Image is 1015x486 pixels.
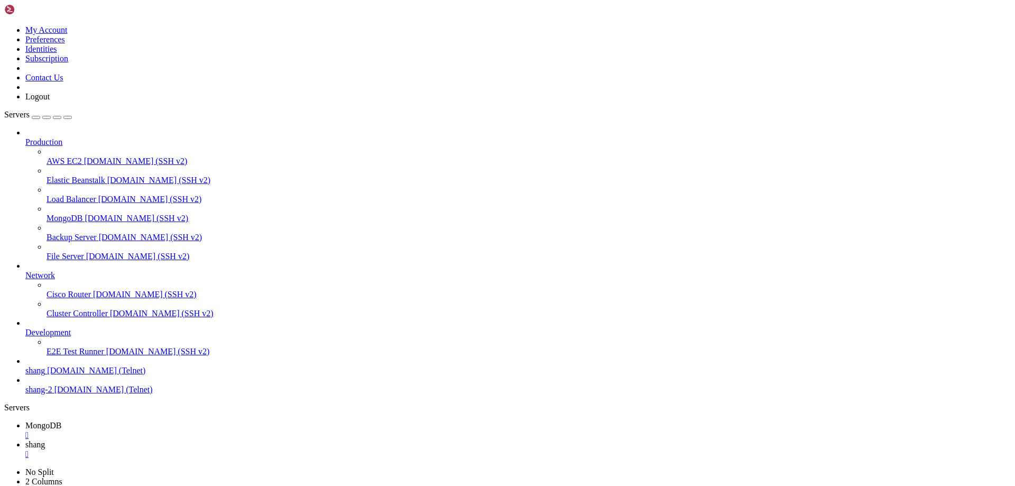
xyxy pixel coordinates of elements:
x-row: .-' _,' / / / _ > - > - [4,99,878,107]
a: shang-2 [DOMAIN_NAME] (Telnet) [25,385,1011,395]
img: Shellngn [4,4,65,15]
li: E2E Test Runner [DOMAIN_NAME] (SSH v2) [47,337,1011,356]
x-row: any legal action towards the staff, players, and anyone else connected to [4,345,878,353]
x-row: /` / \ `- ,-` > > ,>_ ,' `\ [4,139,878,147]
span: MongoDB [47,214,82,223]
x-row: / Y ```` / > > > [4,123,878,131]
a: Cisco Router [DOMAIN_NAME] (SSH v2) [47,290,1011,299]
a: 2 Columns [25,477,62,486]
li: AWS EC2 [DOMAIN_NAME] (SSH v2) [47,147,1011,166]
a: shang [25,440,1011,459]
a: Servers [4,110,72,119]
x-row: .-=-. / ___./ .' > > > [4,115,878,123]
span: Network [25,271,55,280]
x-row: for anything that is written on your screen, regardless of your age. [GEOGRAPHIC_DATA] [4,329,878,337]
x-row: * Whether you're using or , enjoy the convenience of managing your servers from anywhere. [4,68,878,76]
span: Production [25,137,62,146]
span: [DOMAIN_NAME] (SSH v2) [107,176,211,185]
span: Load Balancer [47,195,96,204]
li: MongoDB [DOMAIN_NAME] (SSH v2) [47,204,1011,223]
span: Elastic Beanstalk [47,176,105,185]
span: Seamless Server Management: [8,68,123,76]
span: [DOMAIN_NAME] (SSH v2) [110,309,214,318]
span: shang-2 [25,385,52,394]
x-row: \___\,.' [4,242,878,250]
li: Production [25,128,1011,261]
x-row: It also has a full-featured SFTP client, remote desktop with RDP and VNC, and more. [4,44,878,52]
x-row: NOT welcome here. If it is discovered that you are under 18, your character [4,314,878,322]
a: No Split [25,467,54,476]
a: Contact Us [25,73,63,82]
x-row: \/ `' L \_ [4,226,878,234]
x-row: -------------------------------------------------------------------------------- [4,377,878,385]
a: E2E Test Runner [DOMAIN_NAME] (SSH v2) [47,347,1011,356]
span: [DOMAIN_NAME] (SSH v2) [84,157,188,166]
x-row: "create <name> <password>" to create a new character [4,274,878,282]
span: https://shellngn.com/cloud/ [207,68,266,76]
a:  [25,450,1011,459]
x-row: _.,_ _,-'`\ > [4,52,878,60]
span: [DOMAIN_NAME] (SSH v2) [98,195,202,204]
x-row: \~ / `-._ .' `\ \ [4,218,878,226]
x-row: _,-='`> [4,20,878,28]
span: [DOMAIN_NAME] (SSH v2) [85,214,188,223]
x-row: Shellngn is a web-based SSH client that allows you to connect to your servers from anywhere witho... [4,36,878,44]
span: Servers [4,110,30,119]
x-row: _.-'`- `'-._,.-'` /_ > > [4,60,878,68]
x-row: Welcome to [GEOGRAPHIC_DATA], _,.-='` [4,28,878,36]
div: Servers [4,403,1011,412]
li: Elastic Beanstalk [DOMAIN_NAME] (SSH v2) [47,166,1011,185]
x-row: _.-'`` <>- -< / .-'_> > - [4,68,878,76]
li: shang-2 [DOMAIN_NAME] (Telnet) [25,375,1011,395]
span: [DOMAIN_NAME] (SSH v2) [86,252,190,261]
span: Advanced SSH Client: [8,76,93,84]
x-row: .' _/\ \ ,' > > > ,-===--. [4,131,878,139]
x-row: \ ;`'-. [4,234,878,242]
x-row: _.`\_ ._>._ `-._=' [4,195,878,203]
x-row: _,-='` > _ > [4,44,878,52]
a: Preferences [25,35,65,44]
x-row: ( :\\.``` \ ,-' / [4,171,878,179]
x-row: `\_;_> `-.-~`'-_ ---._ Y __,.-' [4,179,878,187]
span: MongoDB [25,421,61,430]
li: Load Balancer [DOMAIN_NAME] (SSH v2) [47,185,1011,204]
x-row: -------------------------------------------------------------------------------- [4,4,878,12]
x-row: * Experience the same robust functionality and convenience on your mobile devices, for seamless s... [4,99,878,107]
span: [DOMAIN_NAME] (SSH v2) [106,347,210,356]
x-row: L _<`-. \ `'-. \ [4,210,878,218]
x-row: will be destroyed immediately. Shangrila staff takes no legal responsibility [4,322,878,329]
a: Identities [25,44,57,53]
li: Backup Server [DOMAIN_NAME] (SSH v2) [47,223,1011,242]
a: Backup Server [DOMAIN_NAME] (SSH v2) [47,233,1011,242]
span: This is a demo session. [4,20,101,28]
a: Development [25,328,1011,337]
span: [DOMAIN_NAME] (SSH v2) [93,290,197,299]
x-row: "connect <name> <password>" to log in as an existing character [4,258,878,266]
span: [DOMAIN_NAME] (Telnet) [47,366,145,375]
a: Network [25,271,1011,280]
div: (0, 18) [4,147,8,155]
span: Cluster Controller [47,309,108,318]
span: E2E Test Runner [47,347,104,356]
x-row: / ' / / - > > > [4,107,878,115]
a: shang [DOMAIN_NAME] (Telnet) [25,366,1011,375]
a: My Account [25,25,68,34]
span: Mobile Compatibility: [8,99,97,107]
a: Subscription [25,54,68,63]
li: Cluster Controller [DOMAIN_NAME] (SSH v2) [47,299,1011,318]
span: [DOMAIN_NAME] (Telnet) [54,385,153,394]
a: AWS EC2 [DOMAIN_NAME] (SSH v2) [47,157,1011,166]
x-row: `'-...__ __,.-=- \ \ (_,-': [4,187,878,195]
li: shang [DOMAIN_NAME] (Telnet) [25,356,1011,375]
x-row: * Work on multiple sessions, automate your SSH commands, and establish connections with just a si... [4,76,878,84]
x-row: (.-, ` _ \_ \ \ _ > _ > - [4,84,878,91]
span: Remote Desktop Capabilities: [8,91,127,99]
a:  [25,430,1011,440]
a: Load Balancer [DOMAIN_NAME] (SSH v2) [47,195,1011,204]
span: Welcome to Shellngn! [4,4,89,12]
x-row: The Land of Dreams. _,.='` [4,36,878,44]
span: File Server [47,252,84,261]
a: File Server [DOMAIN_NAME] (SSH v2) [47,252,1011,261]
li: Development [25,318,1011,356]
